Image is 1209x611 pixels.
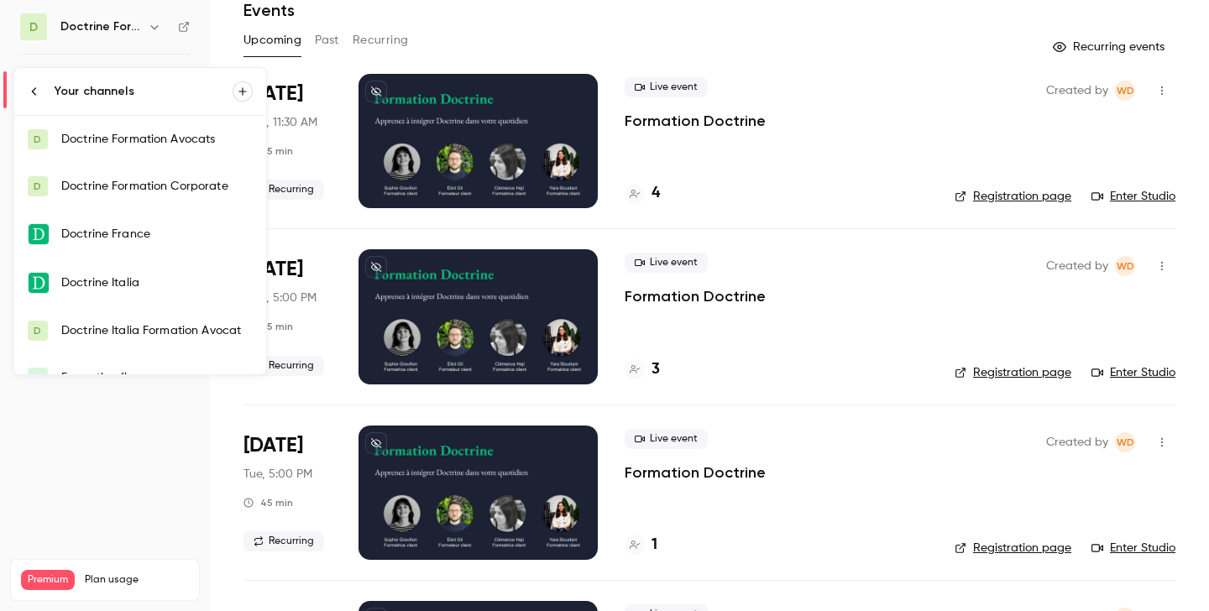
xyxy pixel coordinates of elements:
div: Doctrine Formation Corporate [61,178,253,195]
span: F [35,370,40,385]
div: Doctrine Italia Formation Avocat [61,322,253,339]
div: Doctrine Formation Avocats [61,131,253,148]
span: D [34,179,41,194]
div: Formation flow [61,369,253,386]
img: Doctrine Italia [29,273,49,293]
div: Doctrine France [61,226,253,243]
span: D [34,323,41,338]
div: Doctrine Italia [61,274,253,291]
span: D [34,132,41,147]
img: Doctrine France [29,224,49,244]
div: Your channels [55,83,233,100]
